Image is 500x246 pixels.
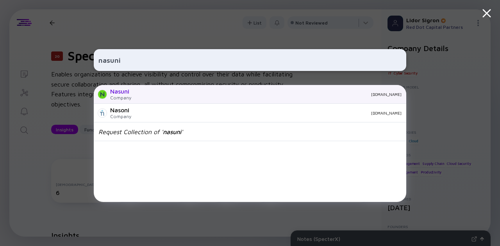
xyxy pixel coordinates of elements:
div: Request Collection of ' ' [98,128,183,135]
div: Company [110,113,131,119]
div: Company [110,95,131,101]
div: [DOMAIN_NAME] [137,92,402,97]
span: nasuni [163,128,181,135]
input: Search Company or Investor... [98,53,402,67]
div: Nasoni [110,106,131,113]
div: Nasuni [110,88,131,95]
div: [DOMAIN_NAME] [137,111,402,115]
